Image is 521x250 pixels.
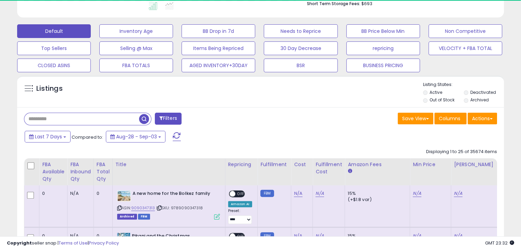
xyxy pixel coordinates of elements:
[42,233,62,239] div: 0
[97,190,107,197] div: 0
[470,89,496,95] label: Deactivated
[348,168,352,174] small: Amazon Fees.
[426,149,497,155] div: Displaying 1 to 25 of 35674 items
[70,161,91,183] div: FBA inbound Qty
[182,24,255,38] button: BB Drop in 7d
[182,41,255,55] button: Items Being Repriced
[155,113,182,125] button: Filters
[294,190,302,197] a: N/A
[228,201,252,207] div: Amazon AI
[454,161,495,168] div: [PERSON_NAME]
[36,84,63,93] h5: Listings
[99,41,173,55] button: Selling @ Max
[99,24,173,38] button: Inventory Age
[423,82,504,88] p: Listing States:
[264,24,337,38] button: Needs to Reprice
[430,89,442,95] label: Active
[89,240,119,246] a: Privacy Policy
[315,233,324,239] a: N/A
[117,233,130,247] img: 51NSdT8TZAL._SL40_.jpg
[17,59,91,72] button: CLOSED ASINS
[348,161,407,168] div: Amazon Fees
[42,190,62,197] div: 0
[398,113,433,124] button: Save View
[294,161,310,168] div: Cost
[260,190,274,197] small: FBM
[315,190,324,197] a: N/A
[235,233,246,239] span: OFF
[132,233,215,241] b: Pikani and the Christmas
[429,24,502,38] button: Non Competitive
[470,97,488,103] label: Archived
[454,233,462,239] a: N/A
[7,240,119,247] div: seller snap | |
[264,41,337,55] button: 30 Day Decrease
[17,24,91,38] button: Default
[117,190,131,201] img: 51yaES5zHvS._SL40_.jpg
[72,134,103,140] span: Compared to:
[348,197,405,203] div: (+$1.8 var)
[59,240,88,246] a: Terms of Use
[413,190,421,197] a: N/A
[97,233,107,239] div: 0
[106,131,165,142] button: Aug-28 - Sep-03
[348,190,405,197] div: 15%
[454,190,462,197] a: N/A
[228,161,255,168] div: Repricing
[430,97,455,103] label: Out of Stock
[133,190,216,199] b: A new home for the Bolkez family
[131,205,155,211] a: 9090347313
[429,41,502,55] button: VELOCITY + FBA TOTAL
[348,233,405,239] div: 15%
[97,161,110,183] div: FBA Total Qty
[17,41,91,55] button: Top Sellers
[115,161,222,168] div: Title
[260,232,274,239] small: FBM
[42,161,64,183] div: FBA Available Qty
[439,115,460,122] span: Columns
[434,113,467,124] button: Columns
[116,133,157,140] span: Aug-28 - Sep-03
[138,214,150,220] span: FBM
[346,41,420,55] button: repricing
[70,233,88,239] div: N/A
[228,209,252,224] div: Preset:
[235,191,246,197] span: OFF
[117,190,220,219] div: ASIN:
[25,131,71,142] button: Last 7 Days
[182,59,255,72] button: AGED INVENTORY+30DAY
[346,24,420,38] button: BB Price Below Min
[294,233,302,239] a: N/A
[99,59,173,72] button: FBA TOTALS
[260,161,288,168] div: Fulfillment
[264,59,337,72] button: BSR
[35,133,62,140] span: Last 7 Days
[468,113,497,124] button: Actions
[346,59,420,72] button: BUSINESS PRICING
[413,233,421,239] a: N/A
[413,161,448,168] div: Min Price
[485,240,514,246] span: 2025-09-11 23:32 GMT
[156,205,202,211] span: | SKU: 9789090347318
[7,240,32,246] strong: Copyright
[70,190,88,197] div: N/A
[117,214,137,220] span: Listings that have been deleted from Seller Central
[315,161,342,175] div: Fulfillment Cost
